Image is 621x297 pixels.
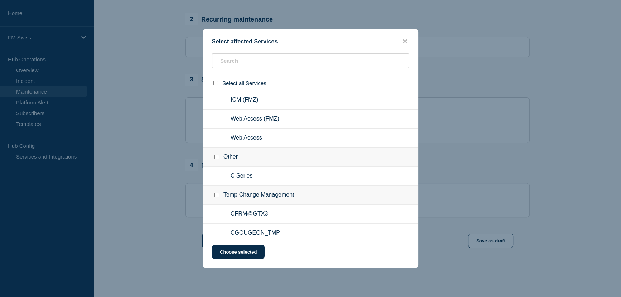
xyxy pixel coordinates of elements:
span: Select all Services [222,80,266,86]
input: Web Access (FMZ) checkbox [222,117,226,121]
input: ICM (FMZ) checkbox [222,98,226,102]
input: CGOUGEON_TMP checkbox [222,231,226,235]
input: C Series checkbox [222,174,226,178]
input: Temp Change Management checkbox [214,193,219,197]
button: close button [401,38,409,45]
input: CFRM@GTX3 checkbox [222,212,226,216]
span: Web Access [231,135,262,142]
span: CFRM@GTX3 [231,211,268,218]
button: Choose selected [212,245,265,259]
div: Other [203,148,418,167]
span: Web Access (FMZ) [231,115,279,123]
input: Other checkbox [214,155,219,159]
span: CGOUGEON_TMP [231,230,280,237]
span: C Series [231,173,252,180]
input: Web Access checkbox [222,136,226,140]
input: Search [212,53,409,68]
div: Select affected Services [203,38,418,45]
span: ICM (FMZ) [231,96,258,104]
input: select all checkbox [213,81,218,85]
div: Temp Change Management [203,186,418,205]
